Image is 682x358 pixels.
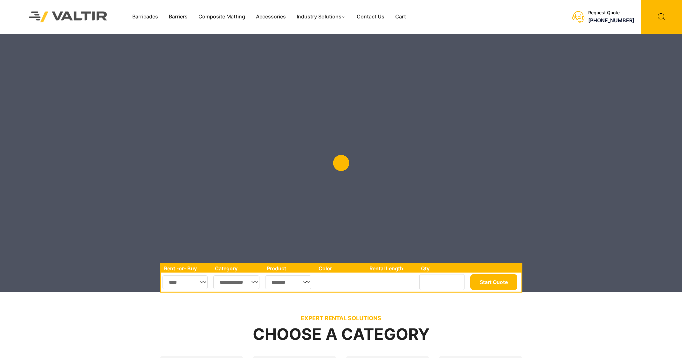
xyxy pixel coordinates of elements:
[161,264,212,273] th: Rent -or- Buy
[588,10,634,16] div: Request Quote
[21,3,116,30] img: Valtir Rentals
[588,17,634,24] a: [PHONE_NUMBER]
[390,12,411,22] a: Cart
[160,326,522,343] h2: Choose a Category
[160,315,522,322] p: EXPERT RENTAL SOLUTIONS
[366,264,418,273] th: Rental Length
[264,264,315,273] th: Product
[418,264,468,273] th: Qty
[212,264,264,273] th: Category
[291,12,351,22] a: Industry Solutions
[193,12,251,22] a: Composite Matting
[315,264,367,273] th: Color
[163,12,193,22] a: Barriers
[251,12,291,22] a: Accessories
[470,274,517,290] button: Start Quote
[127,12,163,22] a: Barricades
[351,12,390,22] a: Contact Us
